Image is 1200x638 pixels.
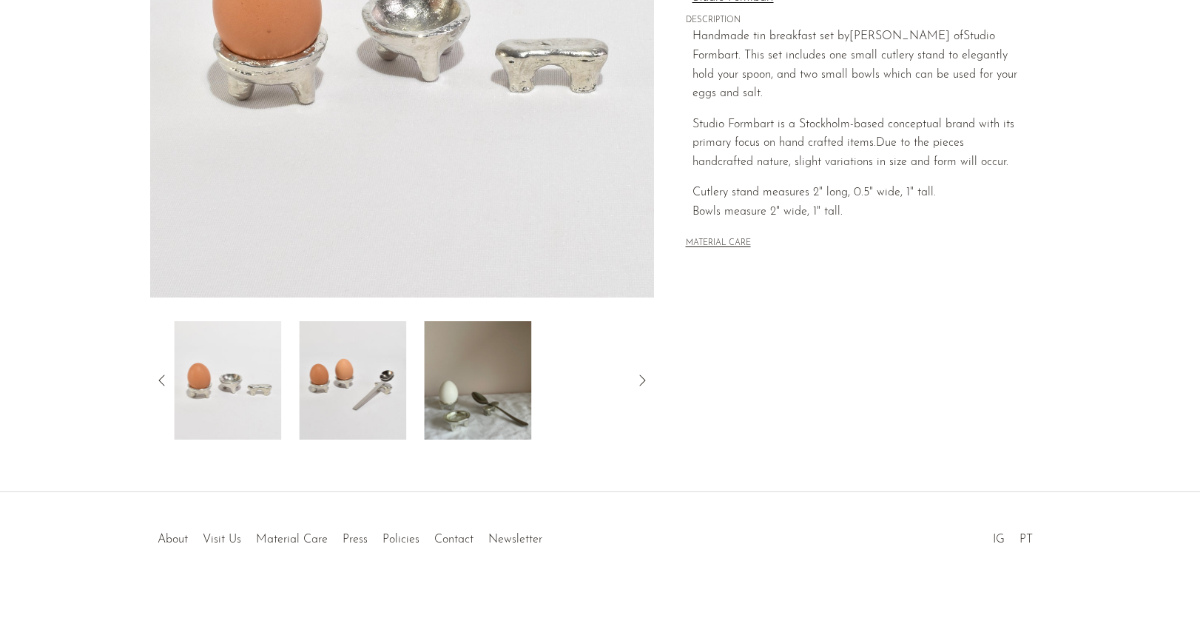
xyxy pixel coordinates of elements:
[256,534,328,545] a: Material Care
[692,118,1014,150] span: Studio Formbart is a Stockholm-based conceptual brand with its primary focus on hand crafted items.
[1019,534,1033,545] a: PT
[299,321,406,440] img: Silver Breakfast Set
[692,27,1019,103] p: Handmade tin breakfast set by Studio Formbart. This set includes one small cutlery stand to elega...
[174,321,281,440] img: Silver Breakfast Set
[993,534,1005,545] a: IG
[343,534,368,545] a: Press
[203,534,241,545] a: Visit Us
[686,14,1019,27] span: DESCRIPTION
[424,321,531,440] img: Silver Breakfast Set
[692,115,1019,172] p: Due to the pieces handcrafted nature, slight variations in size and form will occur.
[150,522,550,550] ul: Quick links
[849,30,963,42] span: [PERSON_NAME] of
[692,184,1019,221] p: Cutlery stand measures 2" long, 0.5" wide, 1" tall. Bowls measure 2" wide, 1" tall.
[158,534,188,545] a: About
[686,238,751,249] button: MATERIAL CARE
[985,522,1040,550] ul: Social Medias
[434,534,473,545] a: Contact
[382,534,419,545] a: Policies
